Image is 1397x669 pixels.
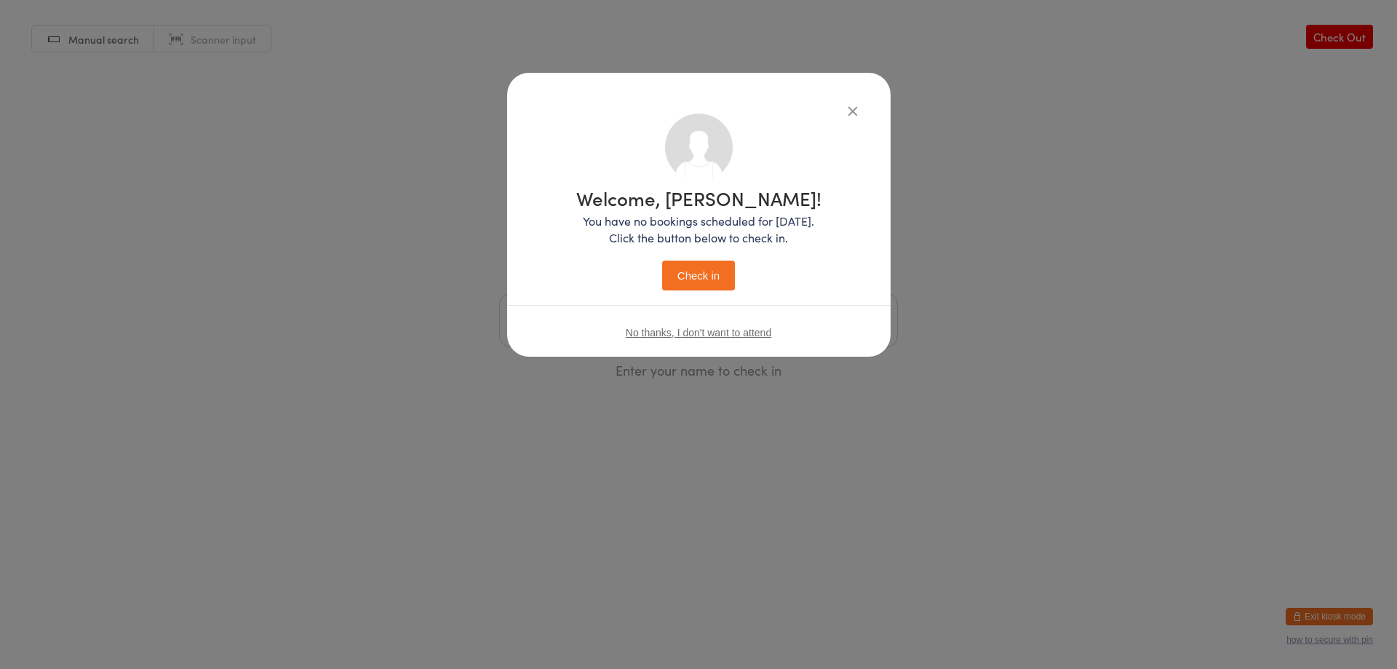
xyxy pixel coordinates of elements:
button: Check in [662,261,735,290]
p: You have no bookings scheduled for [DATE]. Click the button below to check in. [576,213,821,246]
button: No thanks, I don't want to attend [626,327,771,339]
img: no_photo.png [665,114,733,181]
h1: Welcome, [PERSON_NAME]! [576,189,821,207]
